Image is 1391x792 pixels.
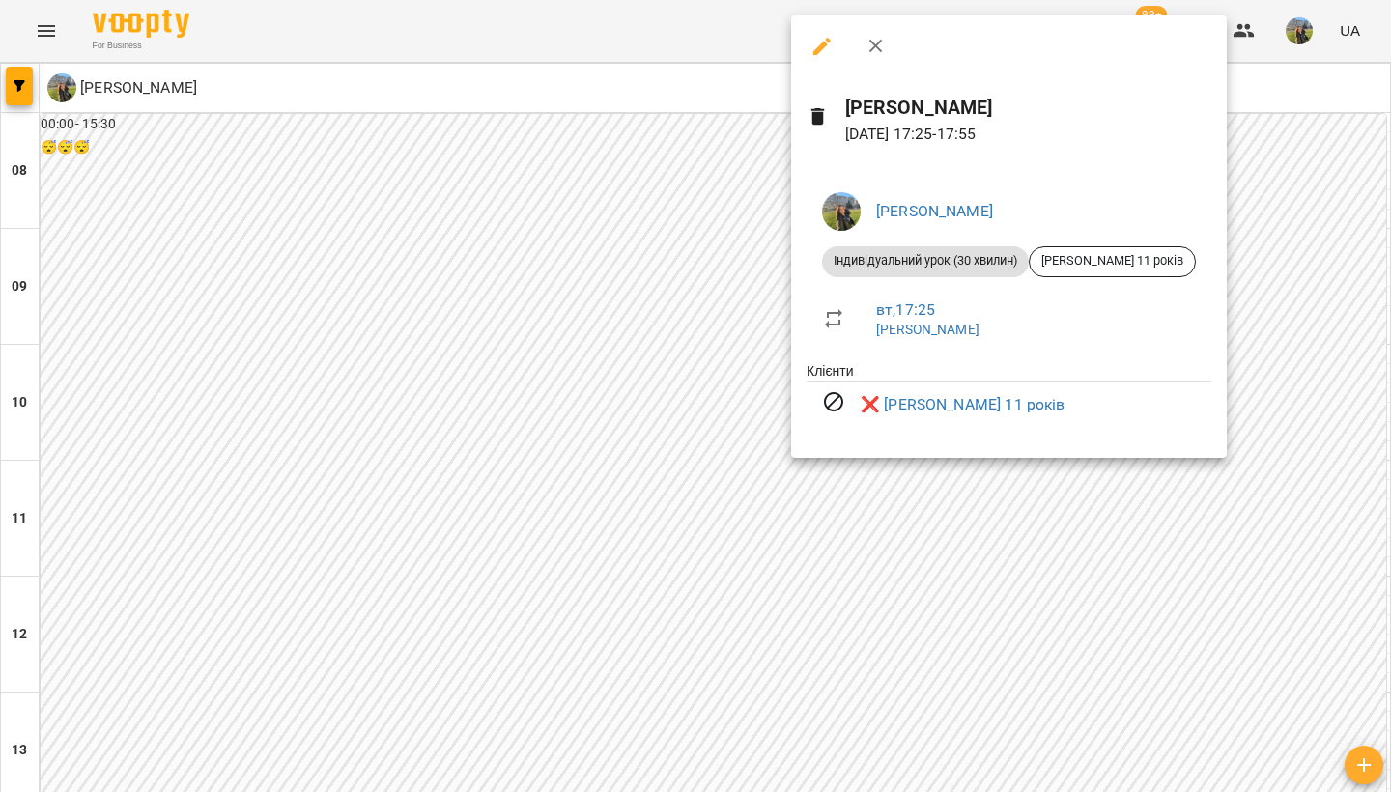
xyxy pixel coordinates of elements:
[876,322,979,337] a: [PERSON_NAME]
[822,390,845,413] svg: Візит скасовано
[1029,246,1196,277] div: [PERSON_NAME] 11 років
[822,192,861,231] img: f0a73d492ca27a49ee60cd4b40e07bce.jpeg
[861,393,1065,416] a: ❌ [PERSON_NAME] 11 років
[845,123,1211,146] p: [DATE] 17:25 - 17:55
[822,252,1029,269] span: Індивідуальний урок (30 хвилин)
[845,93,1211,123] h6: [PERSON_NAME]
[807,361,1211,436] ul: Клієнти
[876,202,993,220] a: [PERSON_NAME]
[876,300,935,319] a: вт , 17:25
[1030,252,1195,269] span: [PERSON_NAME] 11 років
